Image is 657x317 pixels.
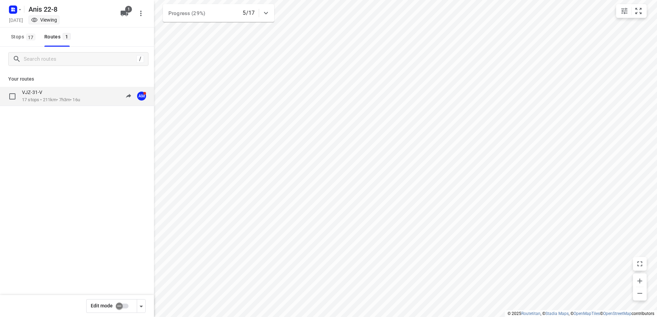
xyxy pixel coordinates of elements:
a: Stadia Maps [545,311,569,316]
a: Routetitan [521,311,541,316]
input: Search routes [24,54,136,64]
p: 5/17 [243,9,255,17]
span: 1 [125,6,132,13]
a: OpenStreetMap [603,311,632,316]
span: Progress (29%) [168,10,205,16]
div: small contained button group [616,4,647,18]
span: 17 [26,34,35,40]
span: Edit mode [91,303,113,308]
button: Fit zoom [632,4,645,18]
div: Driver app settings [137,302,145,310]
span: 1 [63,33,71,40]
p: Your routes [8,75,146,83]
p: 17 stops • 211km • 7h3m • 16u [22,97,80,103]
div: / [136,55,144,63]
span: Stops [11,33,37,41]
span: Select [5,90,19,103]
div: Progress (29%)5/17 [163,4,274,22]
button: Send to driver [122,89,135,103]
a: OpenMapTiles [574,311,600,316]
li: © 2025 , © , © © contributors [508,311,654,316]
div: Routes [44,33,73,41]
button: More [134,7,148,20]
button: 1 [118,7,131,20]
p: VJZ-31-V [22,89,46,95]
div: You are currently in view mode. To make any changes, go to edit project. [31,16,57,23]
button: Map settings [617,4,631,18]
